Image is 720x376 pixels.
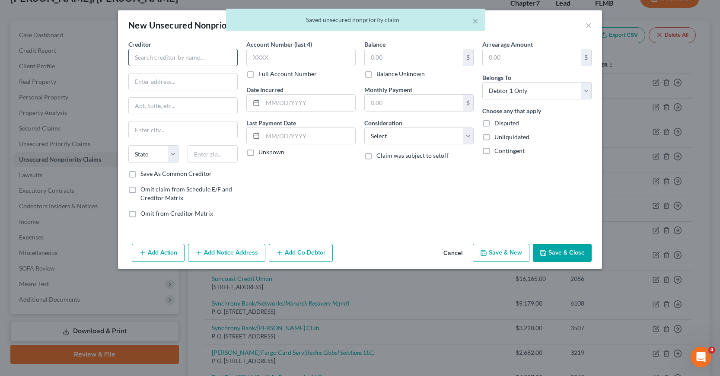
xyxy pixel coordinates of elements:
[246,49,356,66] input: XXXX
[246,85,284,94] label: Date Incurred
[140,185,232,201] span: Omit claim from Schedule E/F and Creditor Matrix
[140,210,213,217] span: Omit from Creditor Matrix
[269,244,333,262] button: Add Co-Debtor
[188,244,265,262] button: Add Notice Address
[188,145,238,163] input: Enter zip...
[533,244,592,262] button: Save & Close
[436,245,469,262] button: Cancel
[364,40,385,49] label: Balance
[463,95,473,111] div: $
[581,49,591,66] div: $
[482,74,511,81] span: Belongs To
[494,119,519,127] span: Disputed
[258,148,284,156] label: Unknown
[483,49,581,66] input: 0.00
[246,40,312,49] label: Account Number (last 4)
[482,40,533,49] label: Arrearage Amount
[463,49,473,66] div: $
[246,118,296,127] label: Last Payment Date
[708,347,715,354] span: 4
[129,98,237,114] input: Apt, Suite, etc...
[494,133,529,140] span: Unliquidated
[365,95,463,111] input: 0.00
[473,244,529,262] button: Save & New
[364,85,412,94] label: Monthly Payment
[365,49,463,66] input: 0.00
[263,95,355,111] input: MM/DD/YYYY
[376,70,425,78] label: Balance Unknown
[364,118,402,127] label: Consideration
[132,244,185,262] button: Add Action
[263,128,355,144] input: MM/DD/YYYY
[258,70,317,78] label: Full Account Number
[128,41,151,48] span: Creditor
[129,73,237,90] input: Enter address...
[129,121,237,138] input: Enter city...
[376,152,449,159] span: Claim was subject to setoff
[128,49,238,66] input: Search creditor by name...
[482,106,541,115] label: Choose any that apply
[233,16,478,24] div: Saved unsecured nonpriority claim
[140,169,212,178] label: Save As Common Creditor
[691,347,711,367] iframe: Intercom live chat
[472,16,478,26] button: ×
[494,147,525,154] span: Contingent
